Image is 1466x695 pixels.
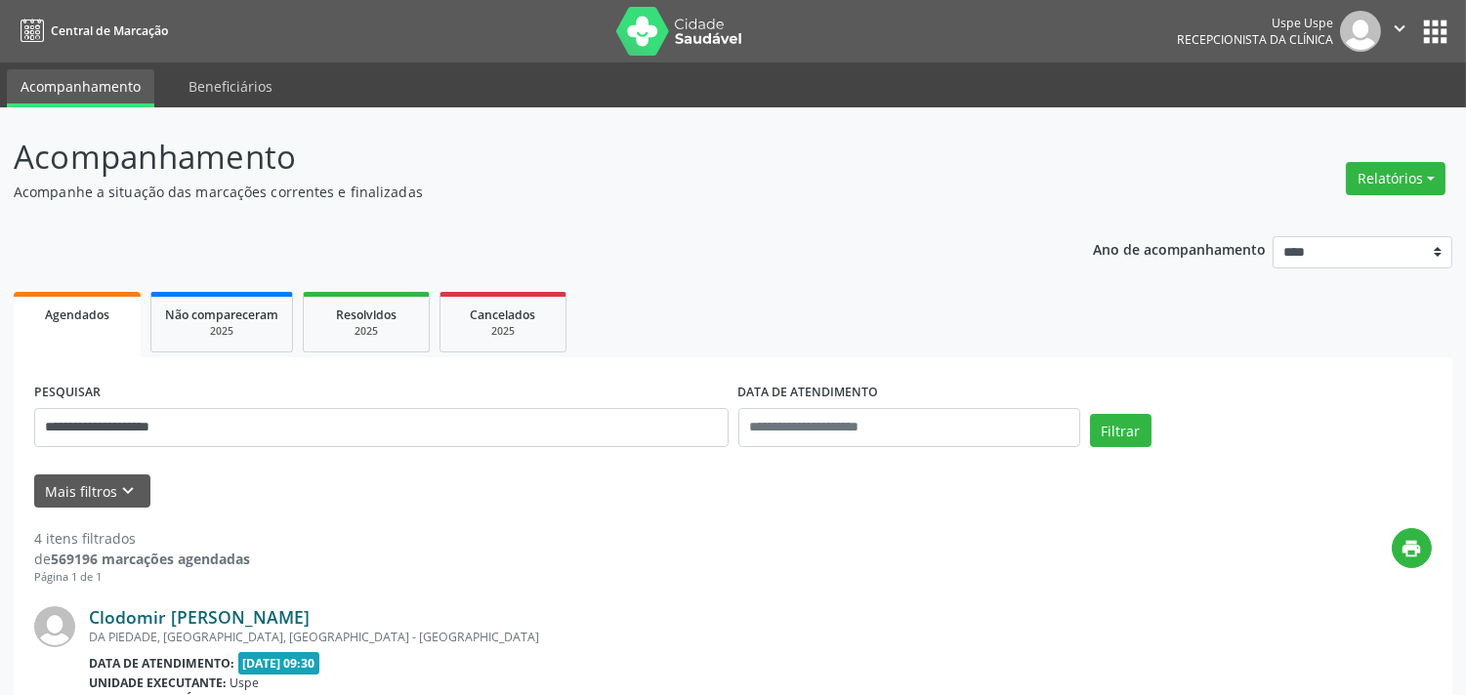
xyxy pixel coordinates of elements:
b: Data de atendimento: [89,655,234,672]
div: DA PIEDADE, [GEOGRAPHIC_DATA], [GEOGRAPHIC_DATA] - [GEOGRAPHIC_DATA] [89,629,1139,645]
span: Resolvidos [336,307,397,323]
div: 2025 [165,324,278,339]
strong: 569196 marcações agendadas [51,550,250,568]
span: Agendados [45,307,109,323]
span: Não compareceram [165,307,278,323]
span: Recepcionista da clínica [1177,31,1333,48]
p: Acompanhamento [14,133,1021,182]
label: PESQUISAR [34,378,101,408]
b: Unidade executante: [89,675,227,691]
div: 4 itens filtrados [34,528,250,549]
div: Uspe Uspe [1177,15,1333,31]
img: img [34,606,75,647]
p: Acompanhe a situação das marcações correntes e finalizadas [14,182,1021,202]
button: Relatórios [1346,162,1445,195]
i: keyboard_arrow_down [118,480,140,502]
a: Central de Marcação [14,15,168,47]
span: Central de Marcação [51,22,168,39]
a: Beneficiários [175,69,286,103]
span: [DATE] 09:30 [238,652,320,675]
div: 2025 [317,324,415,339]
button: Mais filtroskeyboard_arrow_down [34,474,150,509]
span: Cancelados [471,307,536,323]
div: Página 1 de 1 [34,569,250,586]
span: Uspe [230,675,260,691]
button: Filtrar [1090,414,1152,447]
div: de [34,549,250,569]
button: print [1392,528,1432,568]
p: Ano de acompanhamento [1093,236,1266,261]
a: Clodomir [PERSON_NAME] [89,606,310,628]
button:  [1381,11,1418,52]
i: print [1402,538,1423,559]
a: Acompanhamento [7,69,154,107]
div: 2025 [454,324,552,339]
i:  [1389,18,1410,39]
label: DATA DE ATENDIMENTO [738,378,879,408]
button: apps [1418,15,1452,49]
img: img [1340,11,1381,52]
